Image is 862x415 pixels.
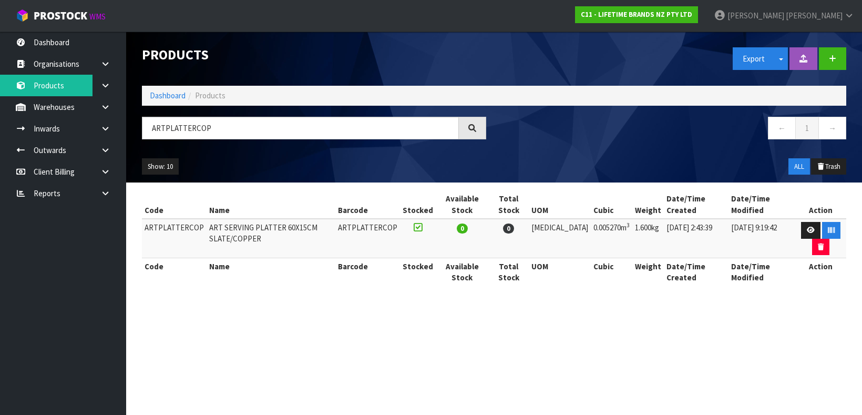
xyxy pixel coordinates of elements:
th: Name [207,258,335,286]
input: Search products [142,117,459,139]
button: ALL [788,158,810,175]
td: ART SERVING PLATTER 60X15CM SLATE/COPPER [207,219,335,258]
span: 0 [503,224,514,234]
td: 0.005270m [591,219,632,258]
img: cube-alt.png [16,9,29,22]
a: Dashboard [150,90,186,100]
th: UOM [529,190,591,219]
th: Weight [632,190,664,219]
td: ARTPLATTERCOP [142,219,207,258]
td: [DATE] 9:19:42 [728,219,795,258]
a: 1 [795,117,819,139]
a: C11 - LIFETIME BRANDS NZ PTY LTD [575,6,698,23]
th: Total Stock [489,190,529,219]
span: [PERSON_NAME] [786,11,843,21]
td: [DATE] 2:43:39 [664,219,728,258]
td: [MEDICAL_DATA] [529,219,591,258]
th: Weight [632,258,664,286]
span: [PERSON_NAME] [727,11,784,21]
td: ARTPLATTERCOP [335,219,400,258]
small: WMS [89,12,106,22]
th: Action [795,258,846,286]
a: ← [768,117,796,139]
button: Trash [811,158,846,175]
th: Stocked [400,258,436,286]
th: Cubic [591,258,632,286]
th: Date/Time Created [664,258,728,286]
th: Total Stock [489,258,529,286]
th: Action [795,190,846,219]
button: Export [733,47,775,70]
th: Cubic [591,190,632,219]
button: Show: 10 [142,158,179,175]
span: Products [195,90,225,100]
span: ProStock [34,9,87,23]
th: Date/Time Modified [728,258,795,286]
span: 0 [457,224,468,234]
th: Available Stock [436,258,489,286]
td: 1.600kg [632,219,664,258]
th: Name [207,190,335,219]
h1: Products [142,47,486,63]
th: Barcode [335,190,400,219]
th: Date/Time Modified [728,190,795,219]
th: Stocked [400,190,436,219]
sup: 3 [627,221,630,229]
th: Code [142,190,207,219]
th: Code [142,258,207,286]
nav: Page navigation [502,117,846,143]
a: → [818,117,846,139]
th: Available Stock [436,190,489,219]
strong: C11 - LIFETIME BRANDS NZ PTY LTD [581,10,692,19]
th: UOM [529,258,591,286]
th: Barcode [335,258,400,286]
th: Date/Time Created [664,190,728,219]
